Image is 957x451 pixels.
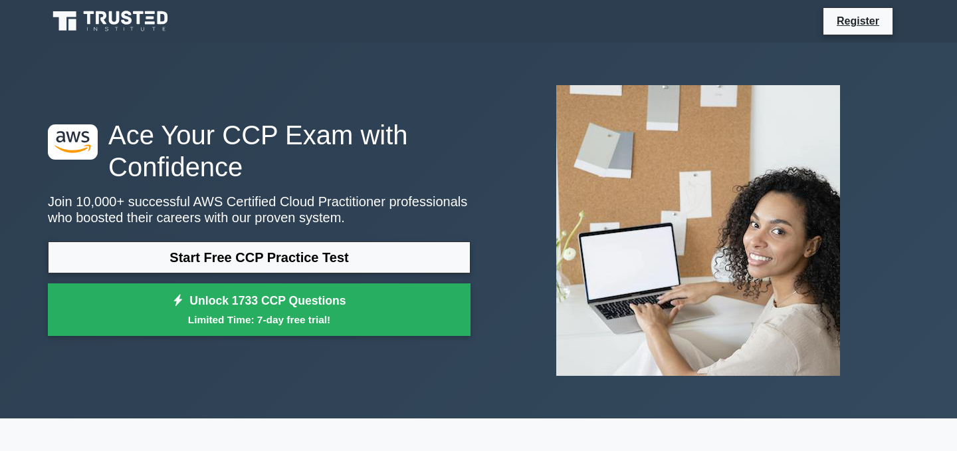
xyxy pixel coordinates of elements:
[48,283,471,337] a: Unlock 1733 CCP QuestionsLimited Time: 7-day free trial!
[48,194,471,225] p: Join 10,000+ successful AWS Certified Cloud Practitioner professionals who boosted their careers ...
[64,312,454,327] small: Limited Time: 7-day free trial!
[829,13,887,29] a: Register
[48,119,471,183] h1: Ace Your CCP Exam with Confidence
[48,241,471,273] a: Start Free CCP Practice Test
